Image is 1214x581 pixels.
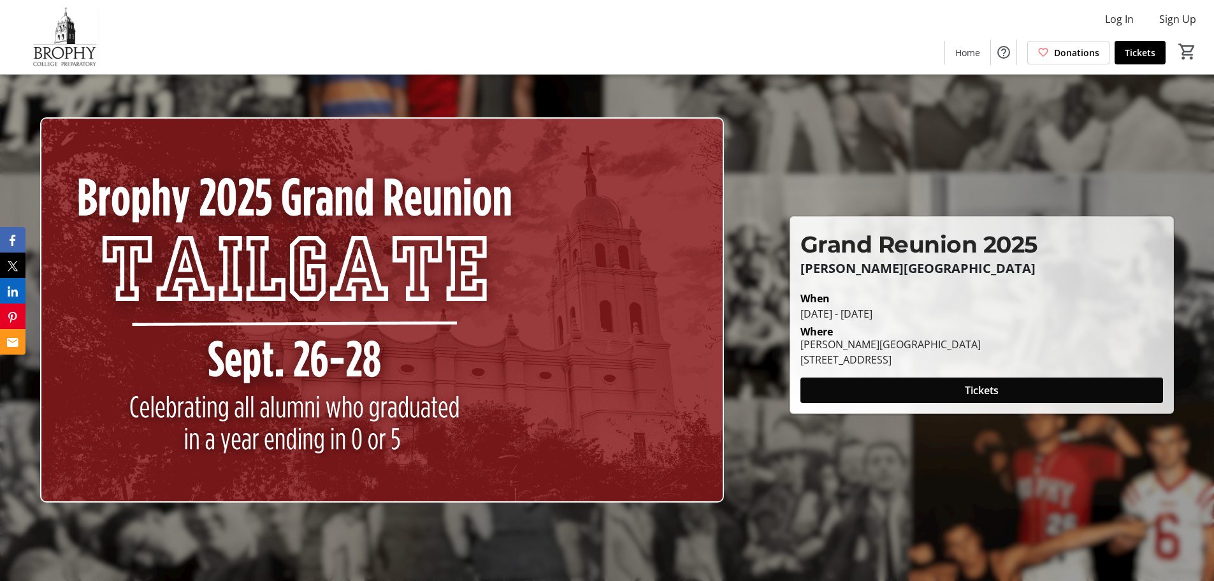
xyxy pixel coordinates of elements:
[1149,9,1206,29] button: Sign Up
[800,306,1163,321] div: [DATE] - [DATE]
[1105,11,1134,27] span: Log In
[800,230,1037,258] span: Grand Reunion 2025
[1159,11,1196,27] span: Sign Up
[1125,46,1155,59] span: Tickets
[800,261,1163,276] p: [PERSON_NAME][GEOGRAPHIC_DATA]
[991,40,1016,65] button: Help
[1176,40,1199,63] button: Cart
[955,46,980,59] span: Home
[1095,9,1144,29] button: Log In
[800,378,1163,403] button: Tickets
[965,383,999,398] span: Tickets
[1054,46,1099,59] span: Donations
[800,337,981,352] div: [PERSON_NAME][GEOGRAPHIC_DATA]
[800,352,981,367] div: [STREET_ADDRESS]
[800,327,833,337] div: Where
[1115,41,1166,64] a: Tickets
[800,291,830,306] div: When
[8,5,121,69] img: Brophy College Preparatory 's Logo
[945,41,990,64] a: Home
[1027,41,1109,64] a: Donations
[40,117,724,503] img: Campaign CTA Media Photo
